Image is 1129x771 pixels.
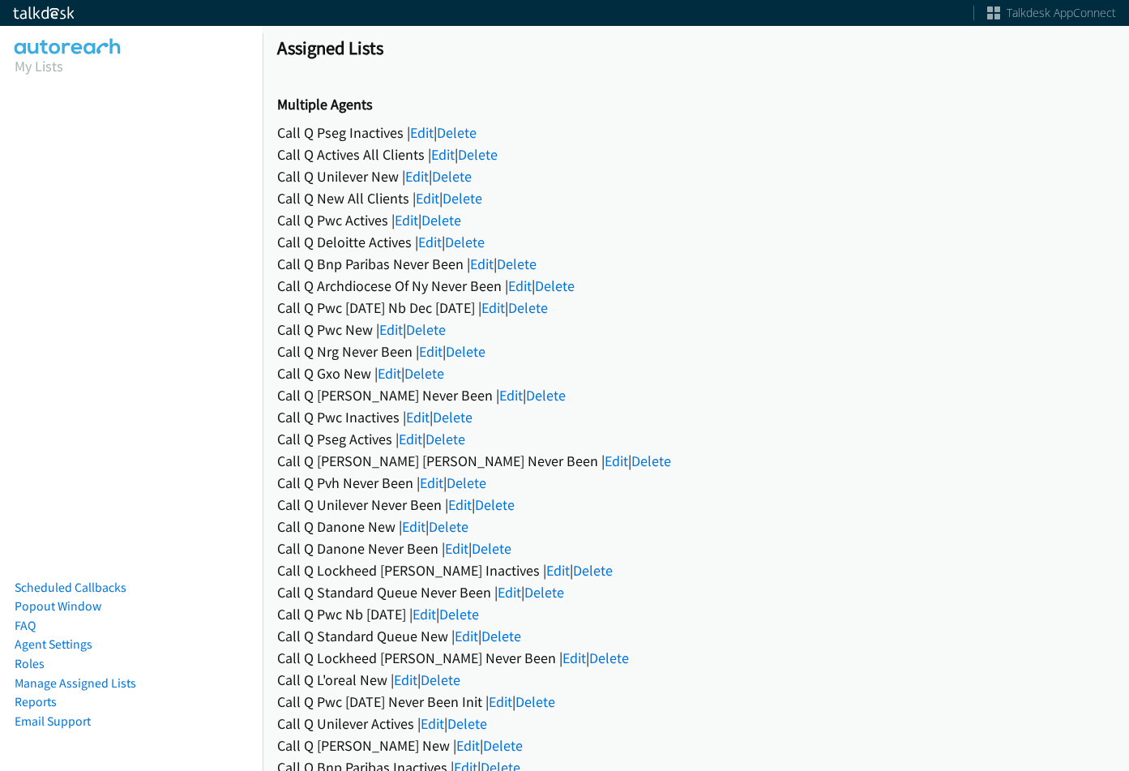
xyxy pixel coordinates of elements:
[420,473,443,492] a: Edit
[406,408,430,426] a: Edit
[573,561,613,580] a: Delete
[277,581,1114,603] div: Call Q Standard Queue Never Been | |
[277,494,1114,516] div: Call Q Unilever Never Been | |
[589,649,629,667] a: Delete
[277,275,1114,297] div: Call Q Archdiocese Of Ny Never Been | |
[277,428,1114,450] div: Call Q Pseg Actives | |
[419,342,443,361] a: Edit
[402,517,426,536] a: Edit
[472,539,511,558] a: Delete
[481,298,505,317] a: Edit
[277,187,1114,209] div: Call Q New All Clients | |
[277,231,1114,253] div: Call Q Deloitte Actives | |
[410,123,434,142] a: Edit
[535,276,575,295] a: Delete
[395,211,418,229] a: Edit
[15,598,101,614] a: Popout Window
[405,167,429,186] a: Edit
[421,714,444,733] a: Edit
[399,430,422,448] a: Edit
[277,669,1114,691] div: Call Q L'oreal New | |
[443,189,482,208] a: Delete
[433,408,473,426] a: Delete
[437,123,477,142] a: Delete
[508,298,548,317] a: Delete
[277,36,1114,59] h1: Assigned Lists
[15,580,126,595] a: Scheduled Callbacks
[277,603,1114,625] div: Call Q Pwc Nb [DATE] | |
[445,539,468,558] a: Edit
[277,450,1114,472] div: Call Q [PERSON_NAME] [PERSON_NAME] Never Been | |
[431,145,455,164] a: Edit
[429,517,468,536] a: Delete
[277,362,1114,384] div: Call Q Gxo New | |
[448,495,472,514] a: Edit
[379,320,403,339] a: Edit
[277,406,1114,428] div: Call Q Pwc Inactives | |
[605,452,628,470] a: Edit
[421,211,461,229] a: Delete
[277,559,1114,581] div: Call Q Lockheed [PERSON_NAME] Inactives | |
[987,5,1116,21] a: Talkdesk AppConnect
[15,694,57,709] a: Reports
[277,319,1114,341] div: Call Q Pwc New | |
[277,625,1114,647] div: Call Q Standard Queue New | |
[481,627,521,645] a: Delete
[277,384,1114,406] div: Call Q [PERSON_NAME] Never Been | |
[524,583,564,602] a: Delete
[15,713,91,729] a: Email Support
[631,452,671,470] a: Delete
[277,143,1114,165] div: Call Q Actives All Clients | |
[277,122,1114,143] div: Call Q Pseg Inactives | |
[498,583,521,602] a: Edit
[421,670,460,689] a: Delete
[277,209,1114,231] div: Call Q Pwc Actives | |
[15,675,136,691] a: Manage Assigned Lists
[277,647,1114,669] div: Call Q Lockheed [PERSON_NAME] Never Been | |
[483,736,523,755] a: Delete
[277,538,1114,559] div: Call Q Danone Never Been | |
[15,636,92,652] a: Agent Settings
[508,276,532,295] a: Edit
[378,364,401,383] a: Edit
[394,670,417,689] a: Edit
[489,692,512,711] a: Edit
[526,386,566,405] a: Delete
[404,364,444,383] a: Delete
[277,165,1114,187] div: Call Q Unilever New | |
[418,233,442,251] a: Edit
[458,145,498,164] a: Delete
[277,691,1114,713] div: Call Q Pwc [DATE] Never Been Init | |
[439,605,479,623] a: Delete
[475,495,515,514] a: Delete
[277,96,1114,114] h2: Multiple Agents
[277,253,1114,275] div: Call Q Bnp Paribas Never Been | |
[562,649,586,667] a: Edit
[277,297,1114,319] div: Call Q Pwc [DATE] Nb Dec [DATE] | |
[432,167,472,186] a: Delete
[546,561,570,580] a: Edit
[499,386,523,405] a: Edit
[15,656,45,671] a: Roles
[447,473,486,492] a: Delete
[413,605,436,623] a: Edit
[426,430,465,448] a: Delete
[447,714,487,733] a: Delete
[446,342,485,361] a: Delete
[15,618,36,633] a: FAQ
[470,255,494,273] a: Edit
[277,735,1114,756] div: Call Q [PERSON_NAME] New | |
[445,233,485,251] a: Delete
[277,516,1114,538] div: Call Q Danone New | |
[515,692,555,711] a: Delete
[455,627,478,645] a: Edit
[406,320,446,339] a: Delete
[497,255,537,273] a: Delete
[456,736,480,755] a: Edit
[416,189,439,208] a: Edit
[277,713,1114,735] div: Call Q Unilever Actives | |
[277,472,1114,494] div: Call Q Pvh Never Been | |
[15,57,63,75] a: My Lists
[277,341,1114,362] div: Call Q Nrg Never Been | |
